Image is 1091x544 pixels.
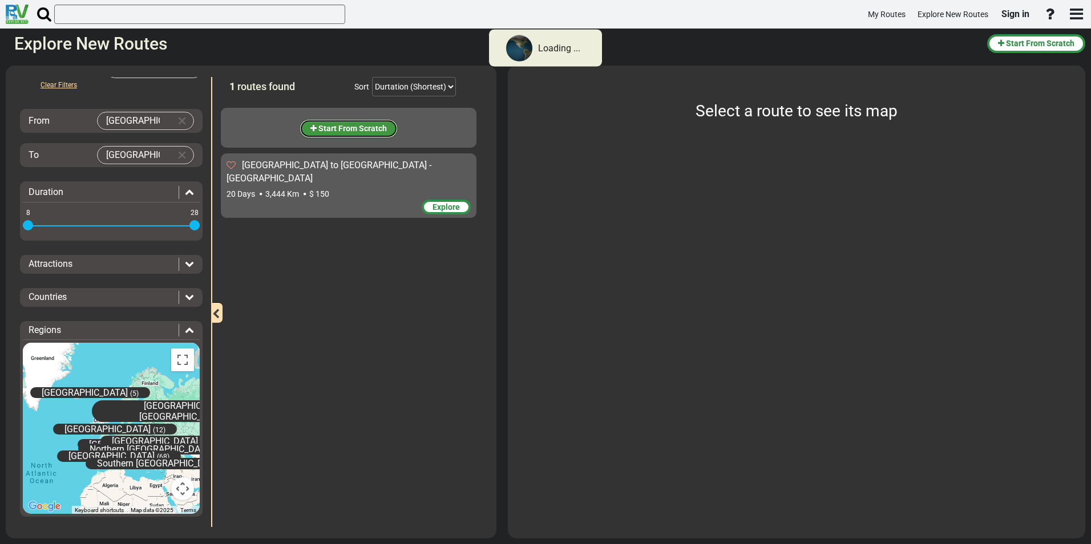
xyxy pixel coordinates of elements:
span: To [29,149,39,160]
a: Explore New Routes [912,3,993,26]
span: Countries [29,291,67,302]
a: Terms (opens in new tab) [180,507,196,513]
span: 1 [229,80,235,92]
span: Start From Scratch [1006,39,1074,48]
div: Countries [23,291,200,304]
button: Map camera controls [171,477,194,500]
div: Regions [23,324,200,337]
a: Open this area in Google Maps (opens a new window) [26,499,63,514]
div: [GEOGRAPHIC_DATA] to [GEOGRAPHIC_DATA] - [GEOGRAPHIC_DATA] 20 Days 3,444 Km $ 150 Explore [221,153,476,218]
div: Loading ... [538,42,580,55]
span: Select a route to see its map [696,102,898,120]
input: Select [98,147,171,164]
span: Start From Scratch [318,124,387,133]
button: Clear Filters [31,78,86,92]
a: My Routes [863,3,911,26]
span: Southern [GEOGRAPHIC_DATA] [97,458,222,469]
span: 20 Days [227,189,255,198]
span: $ 150 [309,189,329,198]
span: Duration [29,186,63,197]
span: 3,444 Km [265,189,299,198]
h2: Explore New Routes [14,34,979,53]
span: Explore New Routes [918,10,988,19]
span: Regions [29,324,61,335]
span: Sign in [1001,9,1029,19]
span: Explore [433,202,460,212]
span: 28 [189,208,200,218]
span: [GEOGRAPHIC_DATA] [68,451,155,462]
button: Keyboard shortcuts [75,506,124,514]
div: Duration [23,186,200,199]
div: Attractions [23,258,200,271]
span: [GEOGRAPHIC_DATA] [64,424,151,435]
img: Google [26,499,63,514]
div: Explore [422,200,471,214]
span: Northern [GEOGRAPHIC_DATA] [90,444,213,454]
input: Select [98,112,171,129]
button: Toggle fullscreen view [171,348,194,371]
a: Sign in [996,2,1035,26]
button: Clear Input [173,147,191,164]
span: My Routes [868,10,906,19]
span: routes found [237,80,295,92]
span: Attractions [29,258,72,269]
img: RvPlanetLogo.png [6,5,29,24]
span: 8 [25,208,32,218]
span: [GEOGRAPHIC_DATA] [42,387,128,398]
button: Clear Input [173,112,191,129]
span: (12) [153,426,165,434]
span: [GEOGRAPHIC_DATA] / [GEOGRAPHIC_DATA] [139,400,236,422]
span: [GEOGRAPHIC_DATA] to [GEOGRAPHIC_DATA] - [GEOGRAPHIC_DATA] [227,160,431,184]
span: From [29,115,50,126]
div: Sort [354,81,369,92]
span: (5) [130,389,139,397]
span: Map data ©2025 [131,507,173,513]
button: Start From Scratch [987,34,1085,53]
button: Start From Scratch [300,119,398,138]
